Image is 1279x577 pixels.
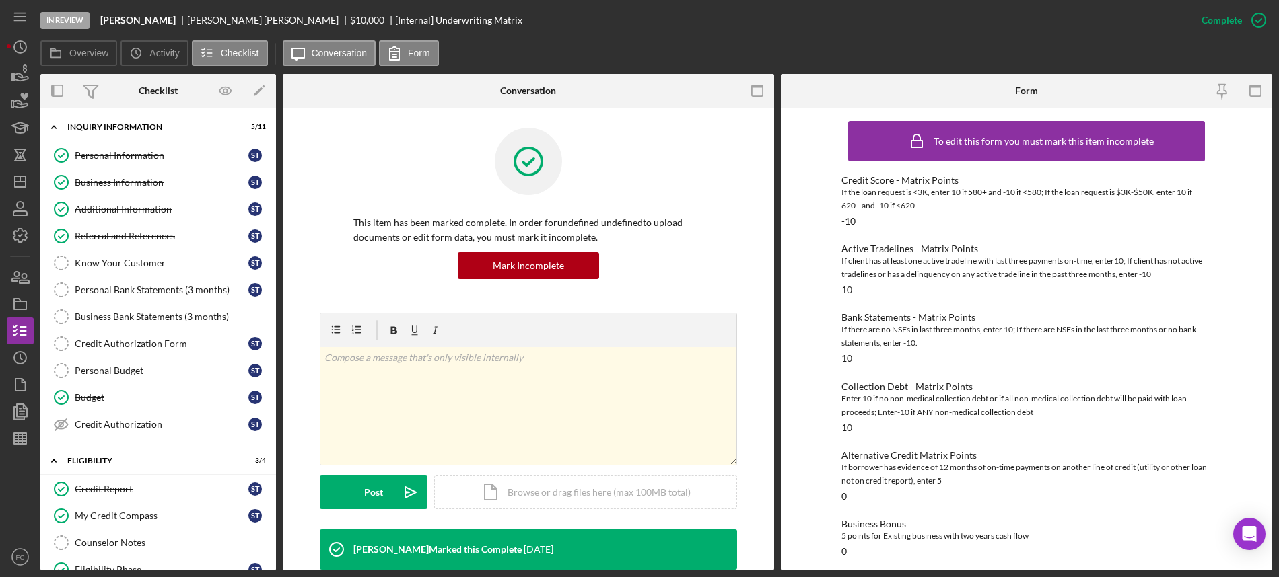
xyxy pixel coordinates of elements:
div: Personal Bank Statements (3 months) [75,284,248,295]
div: [Internal] Underwriting Matrix [395,15,522,26]
div: 10 [841,284,852,295]
div: Checklist [139,85,178,96]
div: Personal Budget [75,365,248,376]
div: S T [248,337,262,350]
div: If the loan request is <3K, enter 10 if 580+ and -10 if <580; If the loan request is $3K-$50K, en... [841,186,1212,213]
div: Additional Information [75,204,248,215]
div: [PERSON_NAME] Marked this Complete [353,544,522,555]
div: Post [364,475,383,509]
div: S T [248,563,262,576]
div: S T [248,391,262,404]
time: 2025-09-16 18:46 [524,544,553,555]
div: ELIGIBILITY [67,457,232,465]
button: Overview [40,40,117,66]
button: Checklist [192,40,268,66]
div: Conversation [500,85,556,96]
label: Activity [149,48,179,59]
div: In Review [40,12,90,29]
a: Business Bank Statements (3 months) [47,303,269,330]
button: Post [320,475,427,509]
a: Counselor Notes [47,529,269,556]
div: INQUIRY INFORMATION [67,123,232,131]
div: Form [1015,85,1038,96]
span: $10,000 [350,14,384,26]
button: Complete [1188,7,1272,34]
div: S T [248,509,262,523]
div: Complete [1202,7,1242,34]
div: If there are no NSFs in last three months, enter 10; If there are NSFs in the last three months o... [841,323,1212,350]
div: Credit Report [75,484,248,494]
a: Know Your CustomerST [47,249,269,276]
div: -10 [841,216,856,227]
div: S T [248,176,262,189]
a: Personal BudgetST [47,357,269,384]
div: 10 [841,422,852,433]
div: Business Information [75,177,248,188]
div: S T [248,149,262,162]
div: Credit Authorization [75,419,248,430]
a: Business InformationST [47,169,269,196]
div: If client has at least one active tradeline with last three payments on-time, enter10; If client ... [841,254,1212,281]
div: 3 / 4 [242,457,266,465]
button: FC [7,543,34,570]
button: Mark Incomplete [458,252,599,279]
label: Checklist [221,48,259,59]
b: [PERSON_NAME] [100,15,176,26]
div: 5 points for Existing business with two years cash flow [841,529,1212,543]
div: [PERSON_NAME] [PERSON_NAME] [187,15,350,26]
div: S T [248,482,262,496]
text: FC [16,553,25,561]
button: Form [379,40,439,66]
div: S T [248,283,262,297]
div: S T [248,256,262,270]
button: Activity [120,40,188,66]
a: Referral and ReferencesST [47,223,269,249]
div: Business Bank Statements (3 months) [75,311,269,322]
div: Counselor Notes [75,537,269,548]
a: Credit Authorization FormST [47,330,269,357]
div: Open Intercom Messenger [1233,518,1266,550]
div: S T [248,229,262,243]
div: Enter 10 if no non-medical collection debt or if all non-medical collection debt will be paid wit... [841,392,1212,419]
div: To edit this form you must mark this item incomplete [934,136,1154,147]
label: Conversation [312,48,368,59]
div: Active Tradelines - Matrix Points [841,243,1212,254]
label: Form [408,48,430,59]
div: 5 / 11 [242,123,266,131]
div: 0 [841,491,847,502]
div: Know Your Customer [75,258,248,268]
a: Credit ReportST [47,475,269,502]
div: Business Bonus [841,518,1212,529]
div: Budget [75,392,248,403]
div: Personal Information [75,150,248,161]
a: Personal InformationST [47,142,269,169]
div: Collection Debt - Matrix Points [841,381,1212,392]
a: My Credit CompassST [47,502,269,529]
label: Overview [69,48,108,59]
div: Eligibility Phase [75,564,248,575]
div: If borrower has evidence of 12 months of on-time payments on another line of credit (utility or o... [841,461,1212,488]
div: Mark Incomplete [493,252,564,279]
div: 0 [841,546,847,557]
a: Personal Bank Statements (3 months)ST [47,276,269,303]
p: This item has been marked complete. In order for undefined undefined to upload documents or edit ... [353,215,703,245]
div: S T [248,364,262,377]
a: Credit AuthorizationST [47,411,269,438]
div: Credit Score - Matrix Points [841,175,1212,186]
div: Referral and References [75,231,248,241]
a: BudgetST [47,384,269,411]
div: Bank Statements - Matrix Points [841,312,1212,323]
div: Alternative Credit Matrix Points [841,450,1212,461]
div: S T [248,202,262,216]
a: Additional InformationST [47,196,269,223]
div: My Credit Compass [75,510,248,521]
button: Conversation [283,40,376,66]
div: 10 [841,353,852,364]
div: Credit Authorization Form [75,338,248,349]
div: S T [248,418,262,431]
